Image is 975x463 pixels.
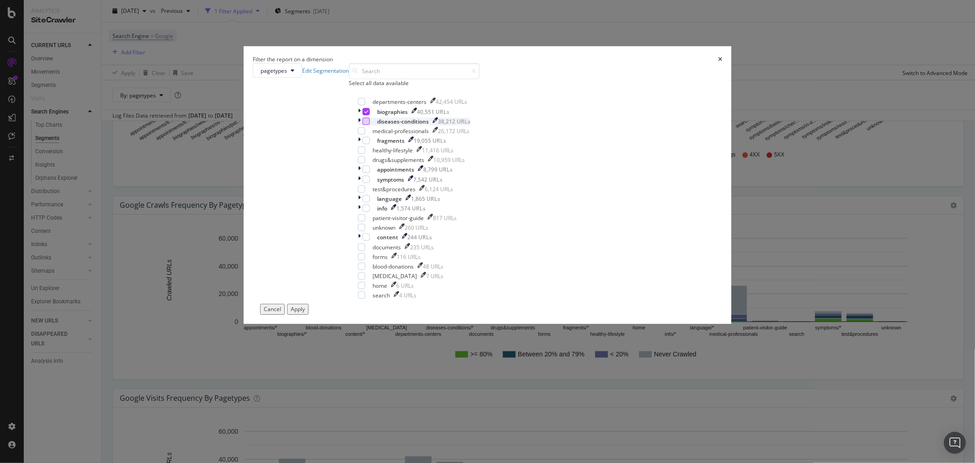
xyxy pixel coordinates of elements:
button: Cancel [260,304,285,314]
div: patient-visitor-guide [373,214,424,222]
div: diseases-conditions [377,118,429,125]
div: home [373,282,387,290]
div: appointments [377,166,414,173]
div: 244 URLs [407,233,432,241]
div: 42,454 URLs [436,98,467,106]
div: 6,124 URLs [425,185,453,193]
div: healthy-lifestyle [373,146,413,154]
div: 235 URLs [410,243,434,251]
div: times [718,55,722,63]
div: Apply [291,305,305,313]
input: Search [349,63,480,79]
div: 4 URLs [399,291,416,299]
div: language [377,195,402,203]
div: Select all data available [349,79,480,87]
div: 7,542 URLs [413,176,442,183]
div: 260 URLs [405,224,428,231]
div: unknown [373,224,395,231]
span: pagetypes [261,67,287,75]
div: 40,551 URLs [417,108,449,116]
div: forms [373,253,388,261]
div: 1,865 URLs [411,195,440,203]
div: documents [373,243,401,251]
div: 38,212 URLs [438,118,470,125]
div: symptoms [377,176,404,183]
div: 10,959 URLs [433,156,465,164]
div: drugs&supplements [373,156,424,164]
div: 6 URLs [396,282,414,290]
div: 11,416 URLs [422,146,453,154]
div: 7 URLs [426,272,443,280]
div: Open Intercom Messenger [944,432,966,454]
button: Apply [287,304,309,314]
div: fragments [377,137,405,145]
div: Cancel [264,305,281,313]
div: medical-professionals [373,127,429,135]
div: 48 URLs [423,263,443,270]
div: modal [244,46,731,323]
div: 26,172 URLs [438,127,469,135]
div: blood-donations [373,263,414,270]
a: Edit Segmentation [302,67,349,75]
div: 19,055 URLs [414,137,446,145]
div: content [377,233,398,241]
div: test&procedures [373,185,416,193]
div: 817 URLs [433,214,457,222]
button: pagetypes [253,63,302,78]
div: biographies [377,108,408,116]
div: Filter the report on a dimension [253,55,333,63]
div: [MEDICAL_DATA] [373,272,417,280]
div: info [377,205,387,212]
div: search [373,291,390,299]
div: departments-centers [373,98,426,106]
div: 8,799 URLs [423,166,453,173]
div: 1,574 URLs [396,205,426,212]
div: 116 URLs [397,253,421,261]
